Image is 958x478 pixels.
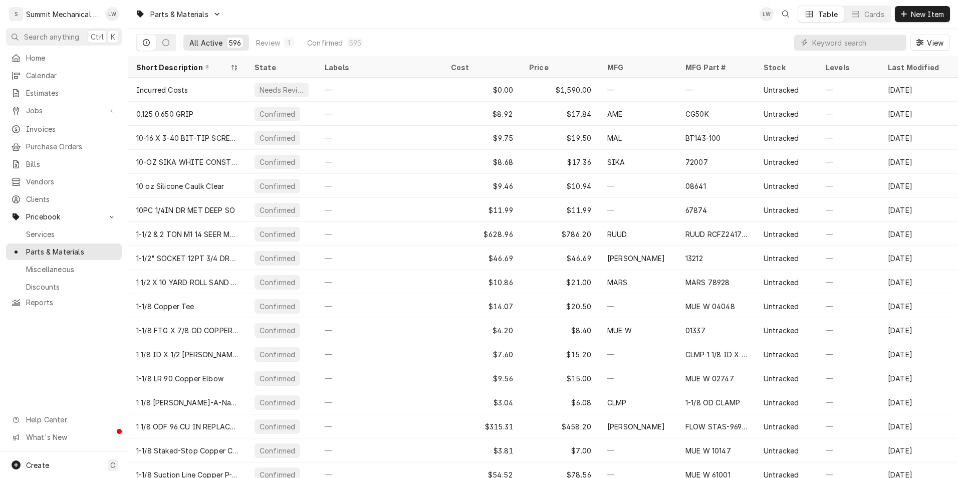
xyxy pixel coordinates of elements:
[685,133,721,143] div: BT143-100
[760,7,774,21] div: Landon Weeks's Avatar
[521,78,599,102] div: $1,590.00
[136,445,238,456] div: 1-1/8 Staked-Stop Copper Coupling
[443,246,521,270] div: $46.69
[880,246,958,270] div: [DATE]
[136,109,194,119] div: 0.125 0.650 GRIP
[6,261,122,278] a: Miscellaneous
[521,222,599,246] div: $786.20
[259,373,296,384] div: Confirmed
[607,109,622,119] div: AME
[229,38,241,48] div: 596
[259,181,296,191] div: Confirmed
[778,6,794,22] button: Open search
[259,229,296,240] div: Confirmed
[764,325,799,336] div: Untracked
[443,366,521,390] div: $9.56
[685,445,731,456] div: MUE W 10147
[685,421,748,432] div: FLOW STAS-969-T
[685,325,705,336] div: 01337
[111,32,115,42] span: K
[317,102,443,126] div: —
[259,421,296,432] div: Confirmed
[880,102,958,126] div: [DATE]
[6,156,122,172] a: Bills
[764,253,799,264] div: Untracked
[521,198,599,222] div: $11.99
[317,198,443,222] div: —
[259,277,296,288] div: Confirmed
[6,50,122,66] a: Home
[764,301,799,312] div: Untracked
[26,105,102,116] span: Jobs
[818,150,880,174] div: —
[317,222,443,246] div: —
[26,282,117,292] span: Discounts
[888,62,948,73] div: Last Modified
[818,198,880,222] div: —
[880,390,958,414] div: [DATE]
[6,121,122,137] a: Invoices
[685,277,730,288] div: MARS 78928
[6,244,122,260] a: Parts & Materials
[256,38,280,48] div: Review
[136,253,238,264] div: 1-1/2" SOCKET 12PT 3/4 DRIVE
[136,373,223,384] div: 1-1/8 LR 90 Copper Elbow
[764,62,808,73] div: Stock
[599,366,677,390] div: —
[880,174,958,198] div: [DATE]
[880,126,958,150] div: [DATE]
[895,6,950,22] button: New Item
[880,294,958,318] div: [DATE]
[286,38,292,48] div: 1
[607,157,625,167] div: SIKA
[880,342,958,366] div: [DATE]
[818,294,880,318] div: —
[764,349,799,360] div: Untracked
[26,211,102,222] span: Pricebook
[26,461,49,469] span: Create
[764,133,799,143] div: Untracked
[26,194,117,204] span: Clients
[136,85,188,95] div: Incurred Costs
[880,198,958,222] div: [DATE]
[764,181,799,191] div: Untracked
[26,9,100,20] div: Summit Mechanical Service LLC
[136,229,238,240] div: 1-1/2 & 2 TON M1 14 SEER MULTI POSITION CASED COIL 17.5IN WIDE
[818,342,880,366] div: —
[818,246,880,270] div: —
[685,229,748,240] div: RUUD RCFZ2417STANMC
[818,438,880,462] div: —
[259,205,296,215] div: Confirmed
[443,414,521,438] div: $315.31
[26,53,117,63] span: Home
[259,85,305,95] div: Needs Review
[259,253,296,264] div: Confirmed
[443,222,521,246] div: $628.96
[818,366,880,390] div: —
[26,159,117,169] span: Bills
[880,366,958,390] div: [DATE]
[764,277,799,288] div: Untracked
[521,150,599,174] div: $17.36
[317,438,443,462] div: —
[259,397,296,408] div: Confirmed
[685,109,709,119] div: CG50K
[599,78,677,102] div: —
[443,318,521,342] div: $4.20
[6,102,122,119] a: Go to Jobs
[105,7,119,21] div: Landon Weeks's Avatar
[26,297,117,308] span: Reports
[607,325,632,336] div: MUE W
[6,138,122,155] a: Purchase Orders
[764,109,799,119] div: Untracked
[131,6,225,23] a: Go to Parts & Materials
[6,226,122,243] a: Services
[6,208,122,225] a: Go to Pricebook
[317,294,443,318] div: —
[6,411,122,428] a: Go to Help Center
[189,38,223,48] div: All Active
[880,438,958,462] div: [DATE]
[443,270,521,294] div: $10.86
[317,150,443,174] div: —
[26,141,117,152] span: Purchase Orders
